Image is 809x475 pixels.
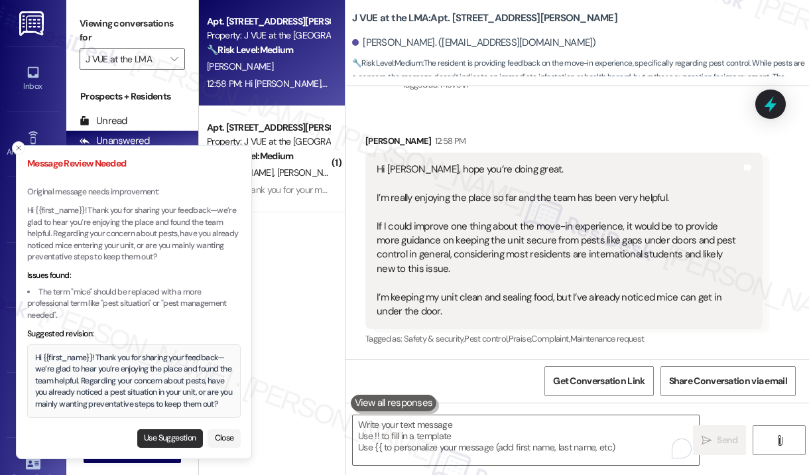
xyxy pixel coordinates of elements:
div: Hi [PERSON_NAME], hope you’re doing great. I’m really enjoying the place so far and the team has ... [377,163,741,319]
strong: 🔧 Risk Level: Medium [207,44,293,56]
a: Buildings [7,322,60,358]
a: Inbox [7,61,60,97]
span: Move in [440,79,467,90]
input: All communities [86,48,164,70]
span: : The resident is providing feedback on the move-in experience, specifically regarding pest contr... [352,56,809,99]
a: Insights • [7,257,60,293]
i:  [702,435,712,446]
strong: 🔧 Risk Level: Medium [352,58,422,68]
div: 12:58 PM [432,134,466,148]
span: Share Conversation via email [669,374,787,388]
p: Original message needs improvement: [27,186,241,198]
div: [PERSON_NAME] [365,134,763,153]
div: Prospects + Residents [66,90,198,103]
div: Property: J VUE at the [GEOGRAPHIC_DATA] [207,135,330,149]
button: Use Suggestion [137,429,203,448]
span: Get Conversation Link [553,374,645,388]
div: Apt. [STREET_ADDRESS][PERSON_NAME] [207,15,330,29]
span: Praise , [509,333,531,344]
i:  [775,435,784,446]
div: Unread [80,114,127,128]
img: ResiDesk Logo [19,11,46,36]
span: Maintenance request [570,333,645,344]
label: Viewing conversations for [80,13,185,48]
button: Send [693,425,746,455]
div: Apt. [STREET_ADDRESS][PERSON_NAME] [207,121,330,135]
button: Share Conversation via email [660,366,796,396]
span: Complaint , [531,333,570,344]
a: Leads [7,387,60,423]
span: [PERSON_NAME] [207,60,273,72]
div: Tagged as: [365,329,763,348]
b: J VUE at the LMA: Apt. [STREET_ADDRESS][PERSON_NAME] [352,11,617,25]
textarea: To enrich screen reader interactions, please activate Accessibility in Grammarly extension settings [353,415,699,465]
span: Pest control , [464,333,509,344]
div: [PERSON_NAME]. ([EMAIL_ADDRESS][DOMAIN_NAME]) [352,36,596,50]
div: Hi {{first_name}}! Thank you for sharing your feedback—we’re glad to hear you’re enjoying the pla... [35,352,233,411]
p: Hi {{first_name}}! Thank you for sharing your feedback—we’re glad to hear you’re enjoying the pla... [27,205,241,263]
button: Close [208,429,241,448]
button: Get Conversation Link [544,366,653,396]
a: Site Visit • [7,192,60,228]
div: Unanswered [80,134,150,148]
div: Suggested revision: [27,328,241,340]
div: Issues found: [27,270,241,282]
span: Safety & security , [404,333,464,344]
span: [PERSON_NAME] [277,167,343,178]
li: The term "mice" should be replaced with a more professional term like "pest situation" or "pest m... [27,287,241,322]
h3: Message Review Needed [27,157,241,170]
div: Property: J VUE at the [GEOGRAPHIC_DATA] [207,29,330,42]
i:  [170,54,178,64]
span: Send [717,433,737,447]
button: Close toast [12,141,25,155]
